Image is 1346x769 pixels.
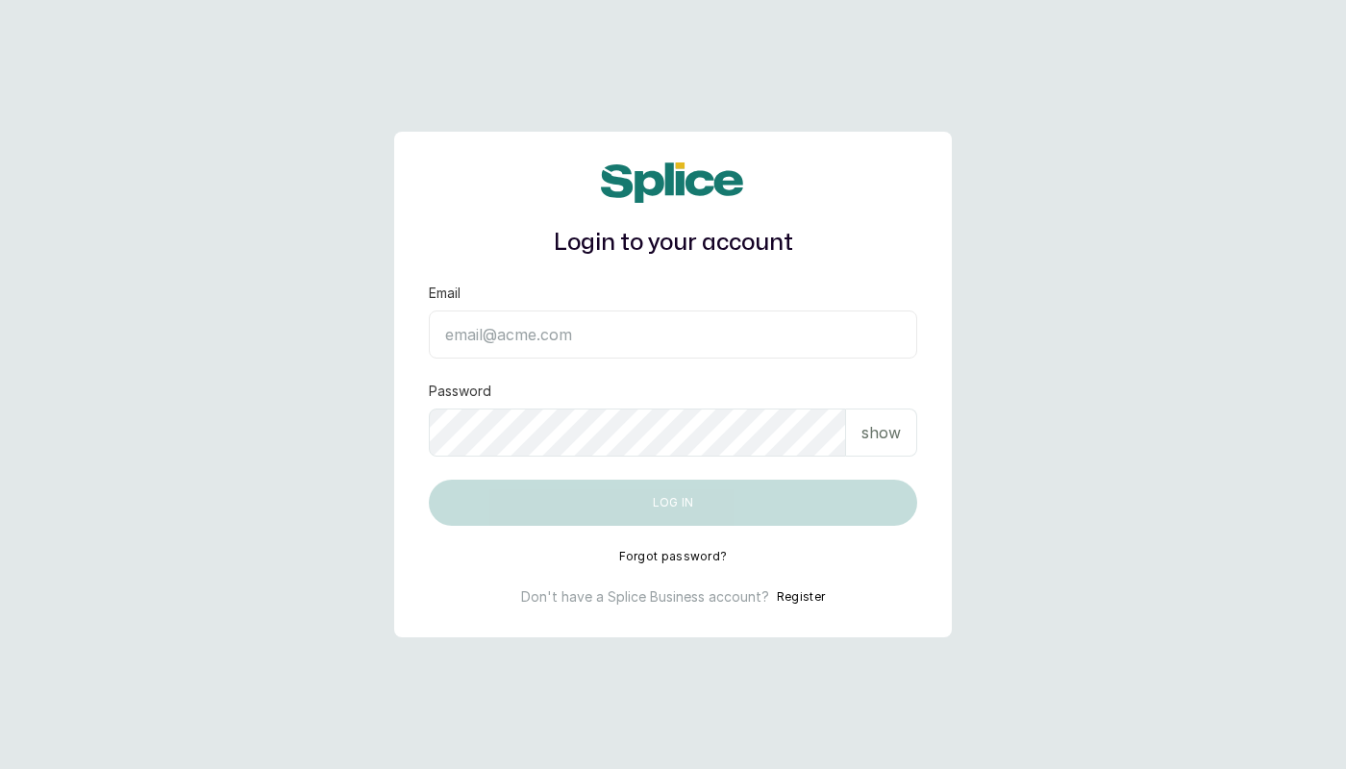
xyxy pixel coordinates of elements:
p: Don't have a Splice Business account? [521,587,769,607]
button: Forgot password? [619,549,728,564]
button: Log in [429,480,917,526]
label: Email [429,284,461,303]
label: Password [429,382,491,401]
input: email@acme.com [429,310,917,359]
button: Register [777,587,825,607]
h1: Login to your account [429,226,917,260]
p: show [861,421,901,444]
